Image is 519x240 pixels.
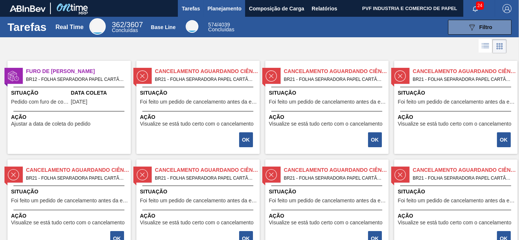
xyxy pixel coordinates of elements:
span: Visualize se está tudo certo com o cancelamento [140,121,254,127]
div: Real Time [89,18,106,35]
div: Real Time [55,24,83,31]
span: BR12 - FOLHA SEPARADORA PAPEL CARTÃO Pedido - 2011122 [26,75,125,83]
h1: Tarefas [7,23,47,31]
span: Tarefas [182,4,200,13]
img: status [137,70,148,82]
span: Ação [269,113,387,121]
span: Situação [140,89,258,97]
span: Foi feito um pedido de cancelamento antes da etapa de aguardando faturamento [398,198,516,203]
span: Visualize se está tudo certo com o cancelamento [398,220,512,225]
span: Concluídas [112,27,138,33]
div: Base Line [186,20,198,33]
span: BR21 - FOLHA SEPARADORA PAPEL CARTÃO Pedido - 1873716 [413,174,512,182]
span: Foi feito um pedido de cancelamento antes da etapa de aguardando faturamento [11,198,129,203]
span: Filtro [479,24,492,30]
span: BR21 - FOLHA SEPARADORA PAPEL CARTÃO Pedido - 1873714 [155,174,254,182]
div: Real Time [112,22,143,33]
img: TNhmsLtSVTkK8tSr43FrP2fwEKptu5GPRR3wAAAABJRU5ErkJggg== [10,5,46,12]
span: 574 [208,22,217,28]
span: Furo de Coleta [26,67,131,75]
span: Cancelamento aguardando ciência [413,166,518,174]
span: Situação [398,89,516,97]
span: Situação [11,89,69,97]
span: Ação [398,212,516,220]
span: Foi feito um pedido de cancelamento antes da etapa de aguardando faturamento [269,198,387,203]
span: Ação [269,212,387,220]
span: Cancelamento aguardando ciência [413,67,518,75]
span: Situação [140,188,258,196]
span: Visualize se está tudo certo com o cancelamento [269,121,383,127]
span: 24 [476,1,484,10]
span: Situação [11,188,129,196]
span: Visualize se está tudo certo com o cancelamento [140,220,254,225]
img: status [266,70,277,82]
div: Completar tarefa: 30158809 [369,132,383,148]
button: Notificações [463,3,487,14]
span: Concluídas [208,26,234,32]
span: Relatórios [312,4,337,13]
span: Planejamento [207,4,241,13]
span: Ação [140,113,258,121]
span: Visualize se está tudo certo com o cancelamento [11,220,125,225]
span: Ação [11,113,129,121]
img: Logout [503,4,512,13]
span: / 4039 [208,22,230,28]
button: OK [239,132,253,147]
span: Ação [398,113,516,121]
div: Visão em Lista [479,39,492,53]
span: Ajustar a data de coleta do pedido [11,121,91,127]
span: Ação [11,212,129,220]
span: Foi feito um pedido de cancelamento antes da etapa de aguardando faturamento [140,198,258,203]
span: Foi feito um pedido de cancelamento antes da etapa de aguardando faturamento [140,99,258,105]
div: Completar tarefa: 30158808 [240,132,254,148]
div: Base Line [151,24,176,30]
span: Cancelamento aguardando ciência [26,166,131,174]
span: BR21 - FOLHA SEPARADORA PAPEL CARTÃO Pedido - 1873701 [155,75,254,83]
span: Composição de Carga [249,4,304,13]
div: Visão em Cards [492,39,507,53]
span: Situação [269,188,387,196]
button: OK [497,132,511,147]
img: status [137,169,148,180]
span: BR21 - FOLHA SEPARADORA PAPEL CARTÃO Pedido - 1873712 [26,174,125,182]
span: Visualize se está tudo certo com o cancelamento [269,220,383,225]
span: Cancelamento aguardando ciência [284,166,389,174]
img: status [8,169,19,180]
span: BR21 - FOLHA SEPARADORA PAPEL CARTÃO Pedido - 1873715 [284,174,383,182]
span: 362 [112,20,124,29]
img: status [266,169,277,180]
img: status [8,70,19,82]
img: status [395,70,406,82]
span: Pedido com furo de coleta [11,99,69,105]
span: Foi feito um pedido de cancelamento antes da etapa de aguardando faturamento [398,99,516,105]
span: Ação [140,212,258,220]
span: Situação [269,89,387,97]
button: Filtro [448,20,512,35]
span: Situação [398,188,516,196]
img: status [395,169,406,180]
span: Data Coleta [71,89,129,97]
span: Cancelamento aguardando ciência [155,166,260,174]
span: Foi feito um pedido de cancelamento antes da etapa de aguardando faturamento [269,99,387,105]
span: Visualize se está tudo certo com o cancelamento [398,121,512,127]
button: OK [368,132,382,147]
div: Base Line [208,22,234,32]
span: Cancelamento aguardando ciência [284,67,389,75]
span: BR21 - FOLHA SEPARADORA PAPEL CARTÃO Pedido - 1873707 [284,75,383,83]
span: Cancelamento aguardando ciência [155,67,260,75]
span: BR21 - FOLHA SEPARADORA PAPEL CARTÃO Pedido - 1873710 [413,75,512,83]
span: 22/09/2025 [71,99,87,105]
span: / 3607 [112,20,143,29]
div: Completar tarefa: 30158810 [498,132,512,148]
